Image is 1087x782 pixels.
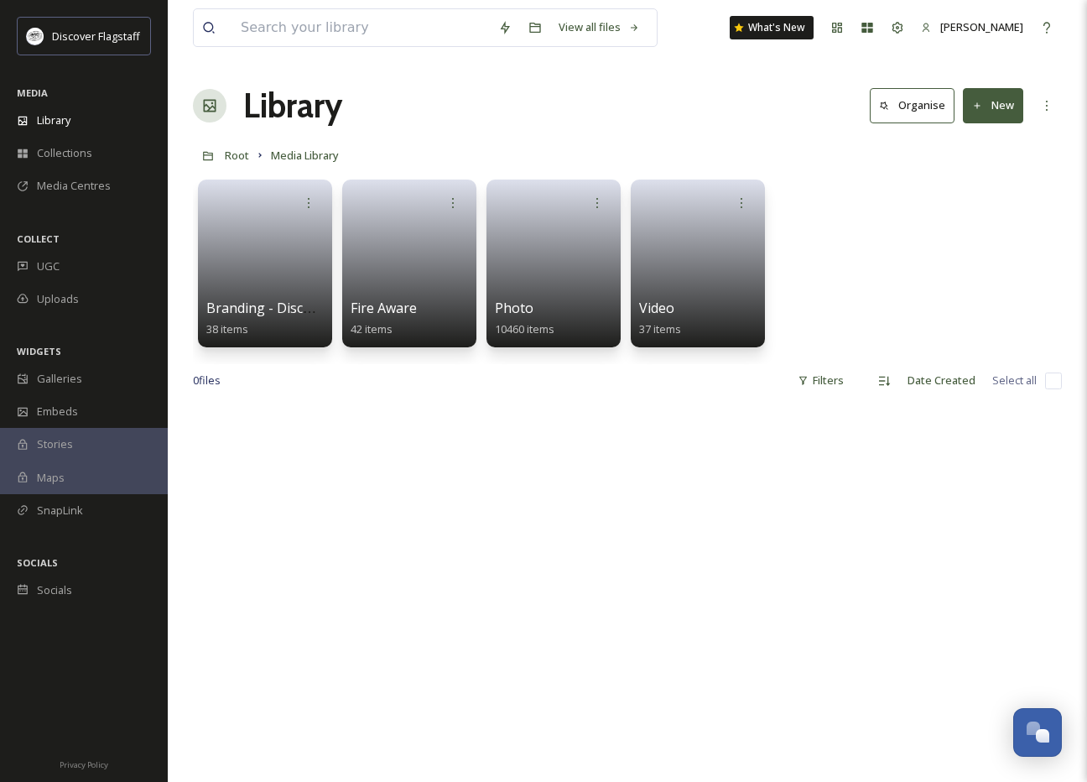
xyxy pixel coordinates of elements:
span: COLLECT [17,232,60,245]
span: [PERSON_NAME] [940,19,1023,34]
a: Fire Aware42 items [351,300,417,336]
span: Uploads [37,291,79,307]
div: Date Created [899,364,984,397]
a: Root [225,145,249,165]
span: Socials [37,582,72,598]
button: Open Chat [1013,708,1062,757]
span: Media Library [271,148,339,163]
span: Branding - Discover Flagstaff [206,299,389,317]
span: 38 items [206,321,248,336]
a: Library [243,81,342,131]
span: Embeds [37,404,78,420]
span: 10460 items [495,321,554,336]
a: Media Library [271,145,339,165]
span: UGC [37,258,60,274]
span: Photo [495,299,533,317]
a: Branding - Discover Flagstaff38 items [206,300,389,336]
button: Organise [870,88,954,123]
span: Select all [992,373,1037,388]
img: Untitled%20design%20(1).png [27,28,44,44]
a: Privacy Policy [60,753,108,774]
a: View all files [550,11,648,44]
span: Stories [37,436,73,452]
span: Root [225,148,249,163]
a: Video37 items [639,300,681,336]
span: Privacy Policy [60,759,108,770]
span: 0 file s [193,373,221,388]
input: Search your library [232,9,490,46]
div: Filters [789,364,852,397]
span: SOCIALS [17,556,58,569]
button: New [963,88,1023,123]
span: 42 items [351,321,393,336]
span: Library [37,112,70,128]
span: Video [639,299,674,317]
a: [PERSON_NAME] [913,11,1032,44]
span: Collections [37,145,92,161]
span: MEDIA [17,86,48,99]
a: What's New [730,16,814,39]
span: Galleries [37,371,82,387]
span: WIDGETS [17,345,61,357]
span: 37 items [639,321,681,336]
span: SnapLink [37,503,83,519]
span: Fire Aware [351,299,417,317]
a: Photo10460 items [495,300,554,336]
span: Maps [37,470,65,486]
span: Media Centres [37,178,111,194]
span: Discover Flagstaff [52,29,140,44]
